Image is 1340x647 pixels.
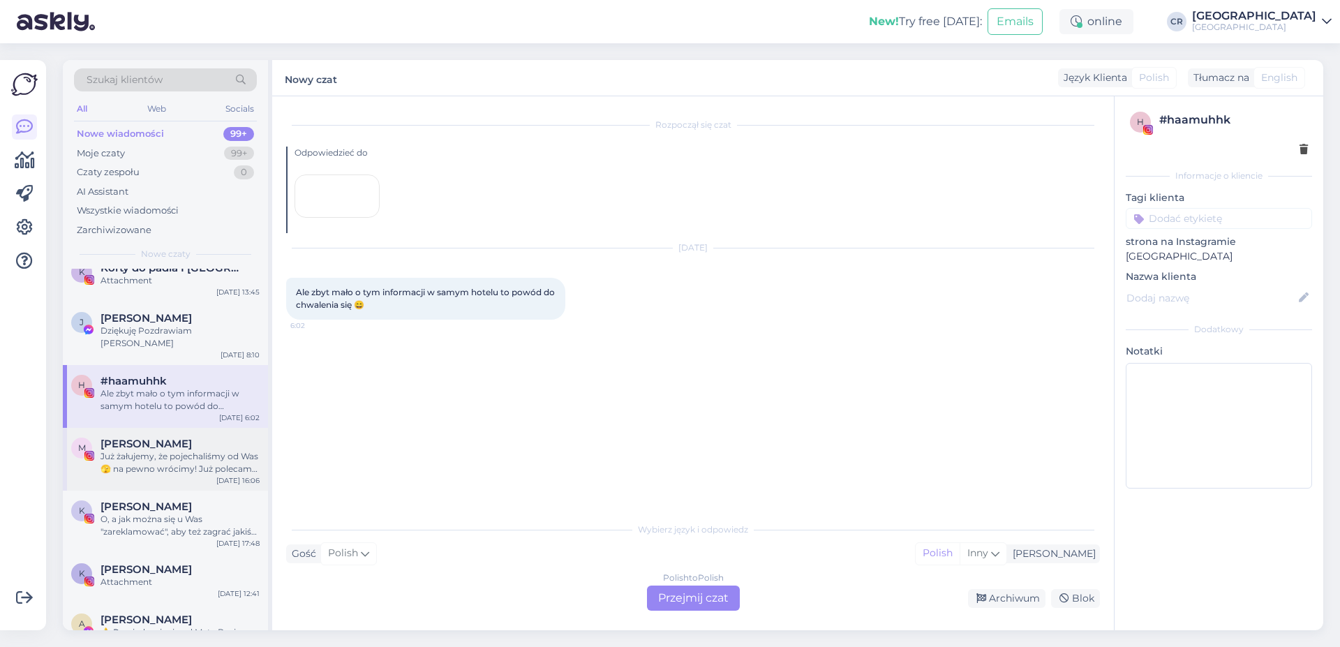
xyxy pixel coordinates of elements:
a: [GEOGRAPHIC_DATA][GEOGRAPHIC_DATA] [1192,10,1332,33]
div: [GEOGRAPHIC_DATA] [1192,22,1316,33]
p: strona na Instagramie [1126,235,1312,249]
span: h [78,380,85,390]
div: Ale zbyt mało o tym informacji w samym hotelu to powód do chwalenia się 😄 [100,387,260,412]
span: 6:02 [290,320,343,331]
span: Ale zbyt mało o tym informacji w samym hotelu to powód do chwalenia się 😄 [296,287,557,310]
div: CR [1167,12,1186,31]
img: Askly Logo [11,71,38,98]
div: Web [144,100,169,118]
span: Nowe czaty [141,248,191,260]
div: Dodatkowy [1126,323,1312,336]
span: Karolina Wołczyńska [100,500,192,513]
div: [DATE] 17:48 [216,538,260,549]
span: K [79,267,85,277]
span: K [79,505,85,516]
span: K [79,568,85,579]
div: Już żałujemy, że pojechaliśmy od Was 🫣 na pewno wrócimy! Już polecamy znajomym i rodzinie to miej... [100,450,260,475]
div: Nowe wiadomości [77,127,164,141]
div: Przejmij czat [647,586,740,611]
b: New! [869,15,899,28]
div: [DATE] 6:02 [219,412,260,423]
div: Socials [223,100,257,118]
p: Tagi klienta [1126,191,1312,205]
div: Język Klienta [1058,70,1127,85]
span: Kasia Lebiecka [100,563,192,576]
div: O, a jak można się u Was "zareklamować", aby też zagrać jakiś klimatyczny koncercik?😎 [100,513,260,538]
p: Notatki [1126,344,1312,359]
div: [DATE] 12:41 [218,588,260,599]
div: [GEOGRAPHIC_DATA] [1192,10,1316,22]
div: All [74,100,90,118]
span: English [1261,70,1297,85]
span: M [78,443,86,453]
div: Wybierz język i odpowiedz [286,523,1100,536]
div: [DATE] [286,241,1100,254]
div: Rozpoczął się czat [286,119,1100,131]
span: h [1137,117,1144,127]
div: Dziękuję Pozdrawiam [PERSON_NAME] [100,325,260,350]
div: Czaty zespołu [77,165,140,179]
div: [DATE] 16:06 [216,475,260,486]
p: [GEOGRAPHIC_DATA] [1126,249,1312,264]
div: Wszystkie wiadomości [77,204,179,218]
div: Polish [916,543,960,564]
div: [DATE] 8:10 [221,350,260,360]
div: Odpowiedzieć do [295,147,1100,159]
div: 99+ [223,127,254,141]
div: 99+ [224,147,254,161]
span: Akiba Benedict [100,613,192,626]
span: #haamuhhk [100,375,167,387]
div: 0 [234,165,254,179]
input: Dodać etykietę [1126,208,1312,229]
span: A [79,618,85,629]
div: AI Assistant [77,185,128,199]
span: Monika Adamczak-Malinowska [100,438,192,450]
div: Informacje o kliencie [1126,170,1312,182]
div: Polish to Polish [663,572,724,584]
span: J [80,317,84,327]
div: [PERSON_NAME] [1007,546,1096,561]
label: Nowy czat [285,68,337,87]
div: Attachment [100,274,260,287]
input: Dodaj nazwę [1126,290,1296,306]
div: Gość [286,546,316,561]
div: Zarchiwizowane [77,223,151,237]
button: Emails [988,8,1043,35]
span: Inny [967,546,988,559]
div: Archiwum [968,589,1045,608]
div: online [1059,9,1133,34]
div: Attachment [100,576,260,588]
div: Try free [DATE]: [869,13,982,30]
span: Polish [1139,70,1169,85]
div: # haamuhhk [1159,112,1308,128]
span: Polish [328,546,358,561]
div: [DATE] 13:45 [216,287,260,297]
span: Jacek Dubicki [100,312,192,325]
span: Szukaj klientów [87,73,163,87]
p: Nazwa klienta [1126,269,1312,284]
div: Moje czaty [77,147,125,161]
div: Tłumacz na [1188,70,1249,85]
div: Blok [1051,589,1100,608]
